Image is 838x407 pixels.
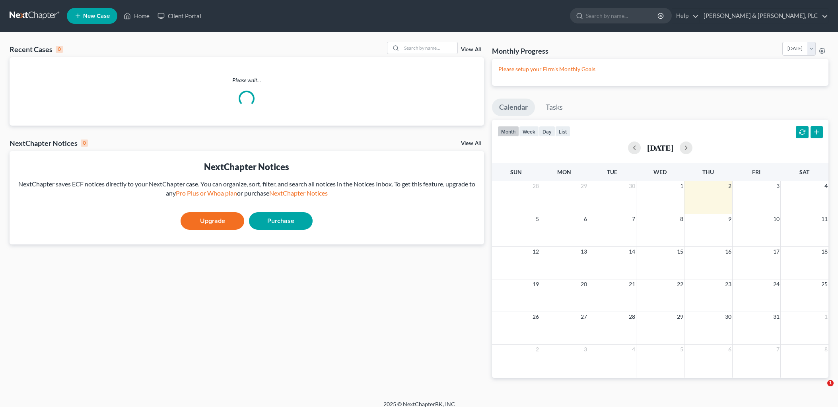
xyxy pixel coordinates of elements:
div: NextChapter Notices [10,138,88,148]
a: Purchase [249,212,313,230]
a: NextChapter Notices [269,189,328,197]
span: 6 [727,345,732,354]
input: Search by name... [586,8,659,23]
span: Sat [799,169,809,175]
a: Upgrade [181,212,244,230]
span: 11 [821,214,828,224]
span: 26 [532,312,540,322]
span: 1 [827,380,834,386]
span: 5 [679,345,684,354]
span: 4 [824,181,828,191]
span: 7 [776,345,780,354]
span: 9 [727,214,732,224]
span: Thu [702,169,714,175]
span: 19 [532,279,540,289]
span: 2 [535,345,540,354]
span: 25 [821,279,828,289]
span: Mon [557,169,571,175]
span: 14 [628,247,636,256]
span: 1 [679,181,684,191]
span: 21 [628,279,636,289]
button: week [519,126,539,137]
div: NextChapter Notices [16,161,478,173]
span: 2 [727,181,732,191]
span: Fri [752,169,760,175]
span: 28 [628,312,636,322]
span: 5 [535,214,540,224]
h2: [DATE] [647,143,673,152]
span: 15 [676,247,684,256]
a: View All [461,47,481,52]
a: Tasks [539,99,570,116]
h3: Monthly Progress [492,46,548,56]
span: 16 [724,247,732,256]
span: 24 [772,279,780,289]
span: 30 [628,181,636,191]
span: 31 [772,312,780,322]
span: 3 [583,345,588,354]
span: Sun [510,169,522,175]
span: 6 [583,214,588,224]
span: Tue [607,169,617,175]
a: Help [672,9,699,23]
span: 7 [631,214,636,224]
button: list [555,126,570,137]
span: 27 [580,312,588,322]
div: 0 [56,46,63,53]
a: Home [120,9,154,23]
a: Pro Plus or Whoa plan [176,189,237,197]
span: Wed [653,169,667,175]
a: Calendar [492,99,535,116]
div: Recent Cases [10,45,63,54]
a: View All [461,141,481,146]
div: NextChapter saves ECF notices directly to your NextChapter case. You can organize, sort, filter, ... [16,180,478,198]
span: 13 [580,247,588,256]
span: 30 [724,312,732,322]
span: 28 [532,181,540,191]
button: month [498,126,519,137]
span: 29 [580,181,588,191]
span: New Case [83,13,110,19]
span: 29 [676,312,684,322]
p: Please setup your Firm's Monthly Goals [498,65,822,73]
div: 0 [81,140,88,147]
a: Client Portal [154,9,205,23]
span: 17 [772,247,780,256]
button: day [539,126,555,137]
span: 8 [824,345,828,354]
span: 20 [580,279,588,289]
span: 1 [824,312,828,322]
span: 8 [679,214,684,224]
span: 18 [821,247,828,256]
span: 23 [724,279,732,289]
input: Search by name... [402,42,457,54]
span: 10 [772,214,780,224]
a: [PERSON_NAME] & [PERSON_NAME], PLC [700,9,828,23]
span: 12 [532,247,540,256]
span: 3 [776,181,780,191]
iframe: Intercom live chat [811,380,830,399]
span: 4 [631,345,636,354]
p: Please wait... [10,76,484,84]
span: 22 [676,279,684,289]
